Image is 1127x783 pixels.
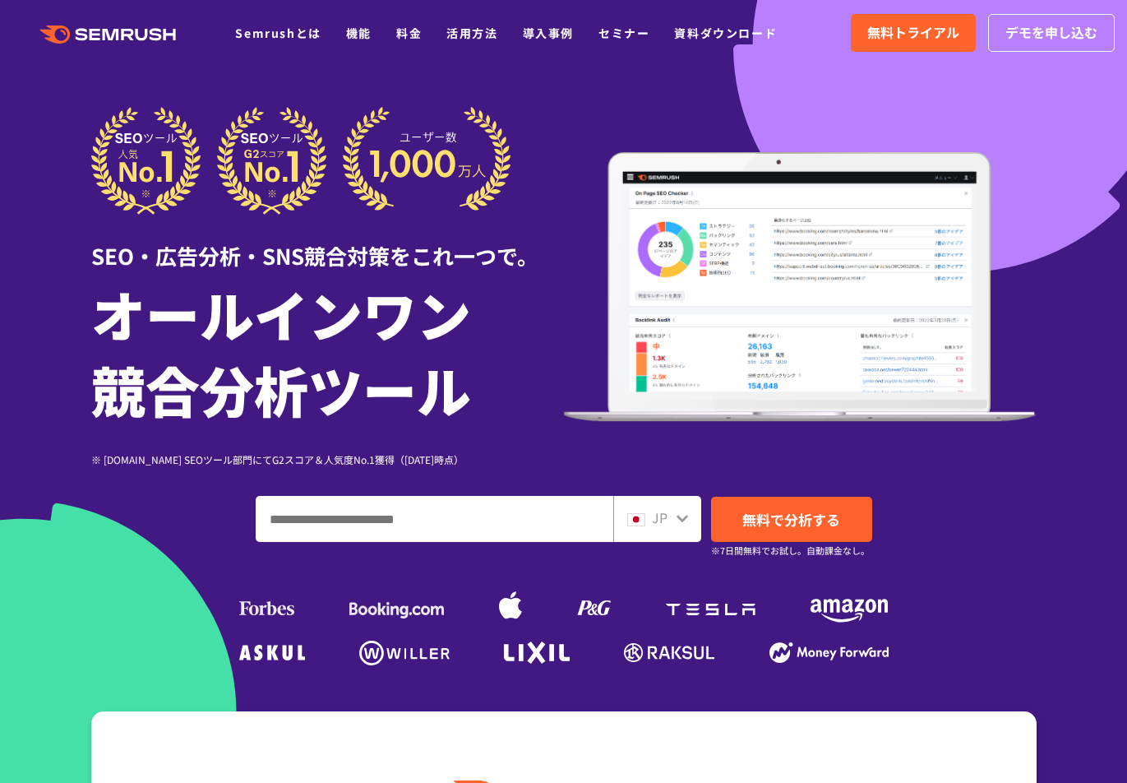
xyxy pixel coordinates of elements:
[91,276,564,427] h1: オールインワン 競合分析ツール
[652,507,667,527] span: JP
[988,14,1115,52] a: デモを申し込む
[235,25,321,41] a: Semrushとは
[1005,22,1097,44] span: デモを申し込む
[867,22,959,44] span: 無料トライアル
[91,452,564,467] div: ※ [DOMAIN_NAME] SEOツール部門にてG2スコア＆人気度No.1獲得（[DATE]時点）
[711,497,872,542] a: 無料で分析する
[851,14,976,52] a: 無料トライアル
[446,25,497,41] a: 活用方法
[396,25,422,41] a: 料金
[523,25,574,41] a: 導入事例
[598,25,649,41] a: セミナー
[91,215,564,271] div: SEO・広告分析・SNS競合対策をこれ一つで。
[742,509,840,530] span: 無料で分析する
[674,25,777,41] a: 資料ダウンロード
[346,25,372,41] a: 機能
[256,497,612,541] input: ドメイン、キーワードまたはURLを入力してください
[711,543,870,558] small: ※7日間無料でお試し。自動課金なし。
